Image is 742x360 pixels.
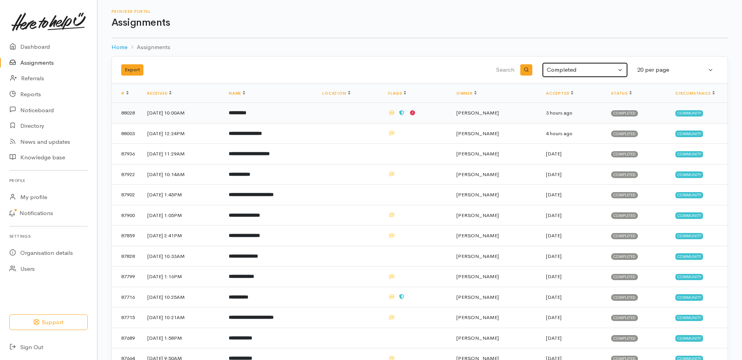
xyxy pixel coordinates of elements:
td: [DATE] 10:00AM [141,103,223,124]
div: Completed [547,65,616,74]
span: Community [675,233,703,239]
td: [DATE] 1:58PM [141,328,223,348]
time: [DATE] [546,191,562,198]
td: [DATE] 10:33AM [141,246,223,266]
span: Completed [611,315,638,321]
span: Community [675,131,703,137]
span: [PERSON_NAME] [456,253,499,259]
span: Community [675,253,703,259]
span: Completed [611,253,638,259]
button: Export [121,64,143,76]
h6: Profile [9,175,88,186]
a: Status [611,91,632,96]
td: 87828 [112,246,141,266]
td: 88028 [112,103,141,124]
td: 87689 [112,328,141,348]
span: Completed [611,151,638,157]
time: 3 hours ago [546,109,572,116]
span: [PERSON_NAME] [456,232,499,239]
td: 88003 [112,123,141,144]
time: [DATE] [546,273,562,280]
span: [PERSON_NAME] [456,314,499,321]
span: Community [675,335,703,341]
div: 20 per page [637,65,707,74]
td: 87859 [112,226,141,246]
h1: Assignments [111,17,728,28]
input: Search [332,61,516,79]
span: Community [675,274,703,280]
span: [PERSON_NAME] [456,191,499,198]
span: Completed [611,192,638,198]
span: [PERSON_NAME] [456,130,499,137]
span: [PERSON_NAME] [456,294,499,300]
time: [DATE] [546,150,562,157]
td: [DATE] 10:21AM [141,307,223,328]
td: [DATE] 1:05PM [141,205,223,226]
span: Completed [611,131,638,137]
time: 4 hours ago [546,130,572,137]
span: [PERSON_NAME] [456,171,499,178]
td: [DATE] 1:16PM [141,266,223,287]
td: [DATE] 10:25AM [141,287,223,307]
span: [PERSON_NAME] [456,335,499,341]
time: [DATE] [546,232,562,239]
a: Location [322,91,350,96]
a: Accepted [546,91,573,96]
time: [DATE] [546,171,562,178]
td: 87900 [112,205,141,226]
a: Owner [456,91,477,96]
time: [DATE] [546,335,562,341]
span: Completed [611,274,638,280]
span: [PERSON_NAME] [456,150,499,157]
span: Community [675,171,703,178]
td: 87936 [112,144,141,164]
nav: breadcrumb [111,38,728,56]
a: Circumstance [675,91,715,96]
td: 87715 [112,307,141,328]
span: Completed [611,110,638,116]
button: Support [9,314,88,330]
li: Assignments [127,43,170,52]
span: Completed [611,171,638,178]
td: 87799 [112,266,141,287]
time: [DATE] [546,253,562,259]
a: Home [111,43,127,52]
td: [DATE] 10:14AM [141,164,223,185]
h6: Settings [9,231,88,242]
span: [PERSON_NAME] [456,109,499,116]
span: Completed [611,212,638,219]
h6: Provider Portal [111,9,728,14]
a: # [121,91,129,96]
span: Community [675,192,703,198]
a: Name [229,91,245,96]
span: Community [675,315,703,321]
td: 87902 [112,185,141,205]
td: [DATE] 12:24PM [141,123,223,144]
td: [DATE] 1:45PM [141,185,223,205]
a: Flags [388,91,406,96]
td: 87922 [112,164,141,185]
span: Community [675,294,703,300]
time: [DATE] [546,212,562,219]
span: Completed [611,335,638,341]
span: Community [675,212,703,219]
td: 87716 [112,287,141,307]
a: Received [147,91,171,96]
button: 20 per page [632,62,718,78]
time: [DATE] [546,294,562,300]
span: [PERSON_NAME] [456,212,499,219]
span: Community [675,151,703,157]
button: Completed [542,62,628,78]
time: [DATE] [546,314,562,321]
span: [PERSON_NAME] [456,273,499,280]
span: Completed [611,294,638,300]
span: Completed [611,233,638,239]
span: Community [675,110,703,116]
td: [DATE] 11:29AM [141,144,223,164]
td: [DATE] 2:41PM [141,226,223,246]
